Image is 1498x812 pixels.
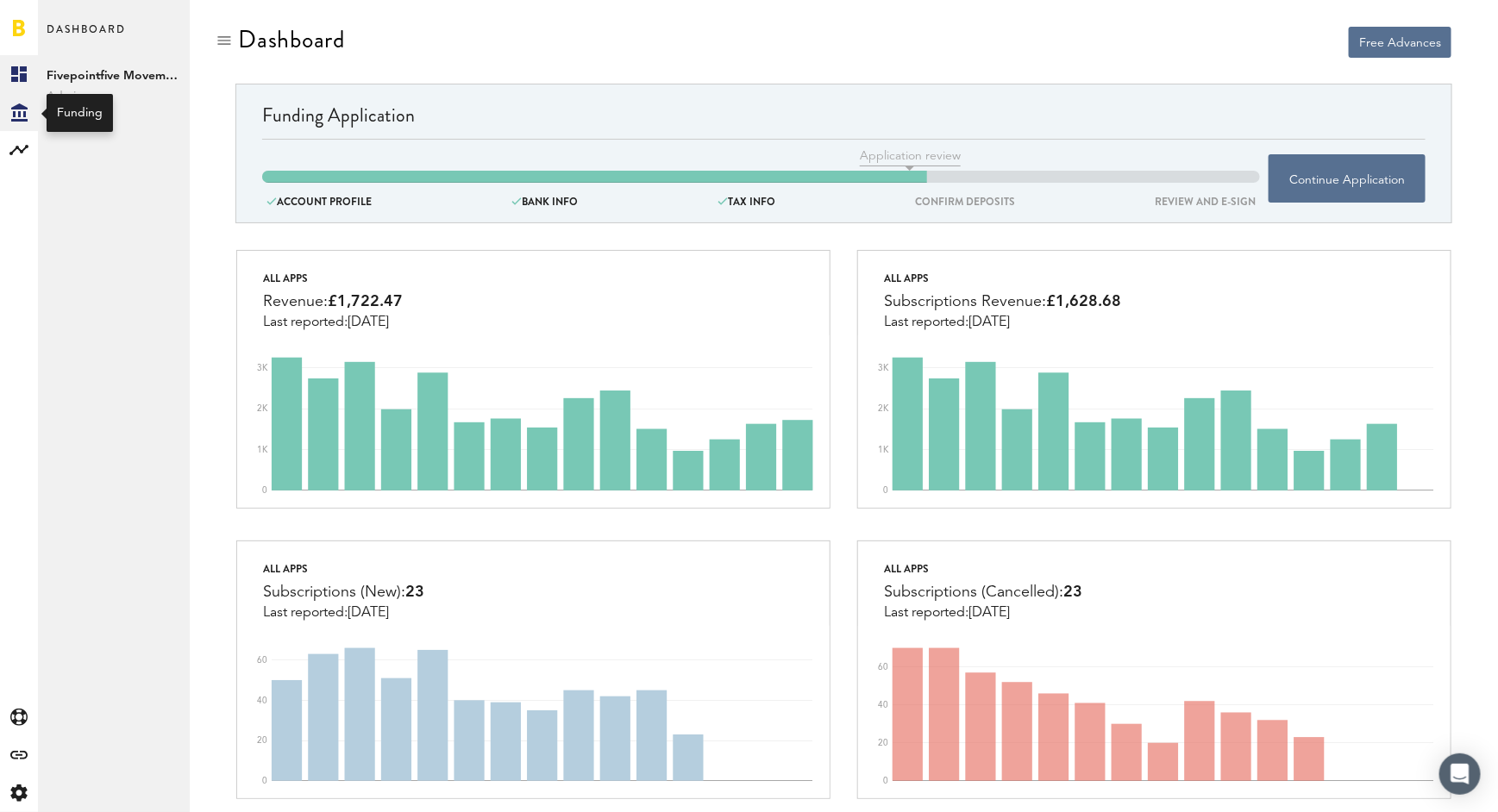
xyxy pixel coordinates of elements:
[36,12,98,28] span: Support
[878,701,888,709] text: 40
[884,559,1082,579] div: All apps
[1046,294,1121,309] span: £1,628.68
[328,294,403,309] span: £1,722.47
[1269,154,1426,203] button: Continue Application
[884,268,1121,289] div: All apps
[47,86,181,107] span: Admin
[884,289,1121,315] div: Subscriptions Revenue:
[713,192,780,211] div: tax info
[47,66,181,86] span: Fivepointfive Movement Limited
[507,192,582,211] div: BANK INFO
[348,315,389,329] span: [DATE]
[1439,753,1481,795] div: Open Intercom Messenger
[263,268,403,289] div: All apps
[263,289,403,315] div: Revenue:
[883,486,888,495] text: 0
[1349,27,1451,58] button: Free Advances
[263,315,403,330] div: Last reported:
[263,605,424,621] div: Last reported:
[878,404,889,413] text: 2K
[238,26,345,53] div: Dashboard
[860,147,961,166] span: Application review
[911,192,1019,211] div: confirm deposits
[884,605,1082,621] div: Last reported:
[257,446,268,454] text: 1K
[878,739,888,747] text: 20
[348,606,389,620] span: [DATE]
[47,19,126,55] span: Dashboard
[262,486,267,495] text: 0
[884,579,1082,605] div: Subscriptions (Cancelled):
[257,736,267,745] text: 20
[968,315,1010,329] span: [DATE]
[878,446,889,454] text: 1K
[57,104,103,122] div: Funding
[263,559,424,579] div: All apps
[257,404,268,413] text: 2K
[878,364,889,372] text: 3K
[884,315,1121,330] div: Last reported:
[883,777,888,785] text: 0
[968,606,1010,620] span: [DATE]
[257,364,268,372] text: 3K
[405,584,424,600] span: 23
[263,579,424,605] div: Subscriptions (New):
[1063,584,1082,600] span: 23
[878,663,888,671] text: 60
[262,102,1426,139] div: Funding Application
[257,696,267,704] text: 40
[262,192,376,211] div: ACCOUNT PROFILE
[262,777,267,785] text: 0
[1150,192,1260,211] div: REVIEW AND E-SIGN
[257,656,267,665] text: 60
